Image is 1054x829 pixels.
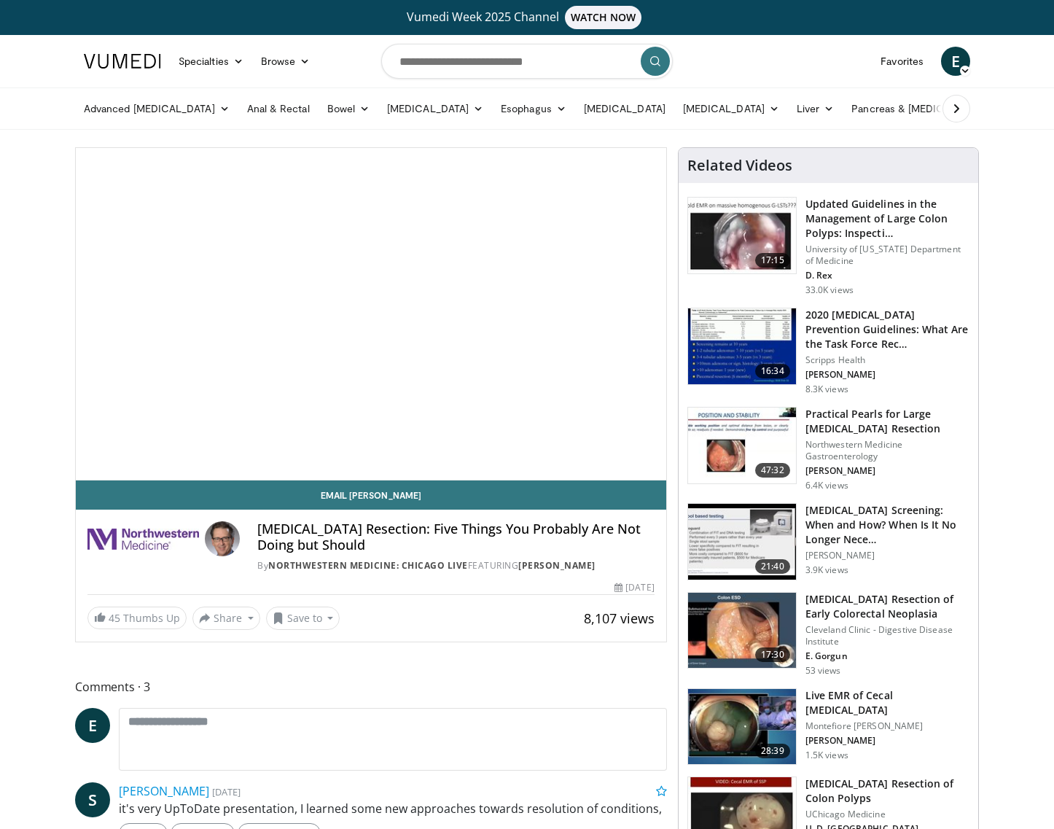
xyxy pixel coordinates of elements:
span: 16:34 [755,364,790,378]
p: [PERSON_NAME] [805,735,969,747]
a: Favorites [872,47,932,76]
h3: Updated Guidelines in the Management of Large Colon Polyps: Inspecti… [805,197,969,241]
input: Search topics, interventions [381,44,673,79]
span: 47:32 [755,463,790,478]
img: VuMedi Logo [84,54,161,69]
span: 28:39 [755,744,790,758]
h3: [MEDICAL_DATA] Resection of Colon Polyps [805,777,969,806]
small: [DATE] [212,785,241,798]
button: Share [192,607,260,630]
a: Northwestern Medicine: Chicago Live [268,559,468,572]
p: D. Rex [805,270,969,281]
p: it's very UpToDate presentation, I learned some new approaches towards resolution of conditions, [119,800,667,817]
a: Email [PERSON_NAME] [76,480,666,510]
img: dfcfcb0d-b871-4e1a-9f0c-9f64970f7dd8.150x105_q85_crop-smart_upscale.jpg [688,198,796,273]
a: Advanced [MEDICAL_DATA] [75,94,238,123]
span: Comments 3 [75,677,667,696]
p: 8.3K views [805,384,848,395]
button: Save to [266,607,340,630]
img: 77cb6b5f-a603-4fe4-a4bb-7ebc24ae7176.150x105_q85_crop-smart_upscale.jpg [688,504,796,580]
h3: 2020 [MEDICAL_DATA] Prevention Guidelines: What Are the Task Force Rec… [805,308,969,351]
img: 1ac37fbe-7b52-4c81-8c6c-a0dd688d0102.150x105_q85_crop-smart_upscale.jpg [688,308,796,384]
div: [DATE] [614,581,654,594]
span: 21:40 [755,559,790,574]
img: Avatar [205,521,240,556]
a: [MEDICAL_DATA] [378,94,492,123]
p: 1.5K views [805,750,848,761]
a: [PERSON_NAME] [119,783,209,799]
img: c5b96632-e599-40e7-9704-3d2ea409a092.150x105_q85_crop-smart_upscale.jpg [688,689,796,765]
img: 0daeedfc-011e-4156-8487-34fa55861f89.150x105_q85_crop-smart_upscale.jpg [688,408,796,483]
p: Scripps Health [805,354,969,366]
h3: [MEDICAL_DATA] Screening: When and How? When Is It No Longer Nece… [805,503,969,547]
a: 17:15 Updated Guidelines in the Management of Large Colon Polyps: Inspecti… University of [US_STA... [687,197,969,296]
p: 3.9K views [805,564,848,576]
a: E [75,708,110,743]
a: 16:34 2020 [MEDICAL_DATA] Prevention Guidelines: What Are the Task Force Rec… Scripps Health [PER... [687,308,969,395]
h4: [MEDICAL_DATA] Resection: Five Things You Probably Are Not Doing but Should [257,521,654,553]
h3: Live EMR of Cecal [MEDICAL_DATA] [805,688,969,717]
span: 45 [109,611,120,625]
a: Pancreas & [MEDICAL_DATA] [843,94,1013,123]
a: Browse [252,47,319,76]
p: University of [US_STATE] Department of Medicine [805,244,969,267]
h4: Related Videos [687,157,792,174]
div: By FEATURING [257,559,654,572]
img: Northwestern Medicine: Chicago Live [87,521,199,556]
p: UChicago Medicine [805,809,969,820]
a: Anal & Rectal [238,94,319,123]
a: Liver [788,94,843,123]
span: 8,107 views [584,610,655,627]
p: 53 views [805,665,841,677]
a: 28:39 Live EMR of Cecal [MEDICAL_DATA] Montefiore [PERSON_NAME] [PERSON_NAME] 1.5K views [687,688,969,766]
a: Specialties [170,47,252,76]
a: S [75,782,110,817]
p: 33.0K views [805,284,854,296]
a: Vumedi Week 2025 ChannelWATCH NOW [86,6,968,29]
a: 47:32 Practical Pearls for Large [MEDICAL_DATA] Resection Northwestern Medicine Gastroenterology ... [687,407,969,491]
p: [PERSON_NAME] [805,369,969,381]
h3: Practical Pearls for Large [MEDICAL_DATA] Resection [805,407,969,436]
p: [PERSON_NAME] [805,550,969,561]
p: [PERSON_NAME] [805,465,969,477]
span: 17:15 [755,253,790,268]
a: [PERSON_NAME] [518,559,596,572]
a: 45 Thumbs Up [87,607,187,629]
a: Esophagus [492,94,575,123]
p: 6.4K views [805,480,848,491]
a: E [941,47,970,76]
p: Northwestern Medicine Gastroenterology [805,439,969,462]
a: Bowel [319,94,378,123]
span: WATCH NOW [565,6,642,29]
a: 21:40 [MEDICAL_DATA] Screening: When and How? When Is It No Longer Nece… [PERSON_NAME] 3.9K views [687,503,969,580]
a: 17:30 [MEDICAL_DATA] Resection of Early Colorectal Neoplasia Cleveland Clinic - Digestive Disease... [687,592,969,677]
video-js: Video Player [76,148,666,480]
h3: [MEDICAL_DATA] Resection of Early Colorectal Neoplasia [805,592,969,621]
a: [MEDICAL_DATA] [674,94,788,123]
a: [MEDICAL_DATA] [575,94,674,123]
span: 17:30 [755,647,790,662]
img: 2f3204fc-fe9c-4e55-bbc2-21ba8c8e5b61.150x105_q85_crop-smart_upscale.jpg [688,593,796,669]
p: Cleveland Clinic - Digestive Disease Institute [805,624,969,647]
p: Montefiore [PERSON_NAME] [805,720,969,732]
p: E. Gorgun [805,650,969,662]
